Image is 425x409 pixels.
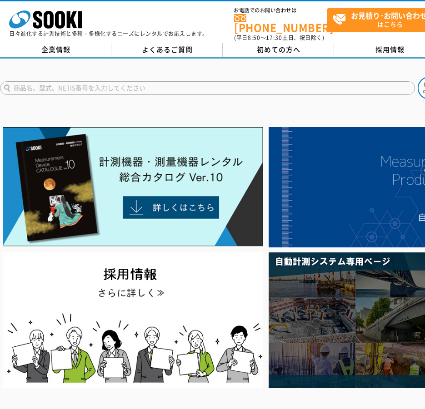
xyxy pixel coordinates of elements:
[3,127,263,246] img: Catalog Ver10
[234,14,327,33] a: [PHONE_NUMBER]
[234,8,327,13] span: お電話でのお問い合わせは
[3,252,263,388] img: SOOKI recruit
[248,34,260,42] span: 8:50
[9,31,208,36] p: 日々進化する計測技術と多種・多様化するニーズにレンタルでお応えします。
[257,44,300,54] span: 初めての方へ
[111,43,223,57] a: よくあるご質問
[234,34,324,42] span: (平日 ～ 土日、祝日除く)
[223,43,334,57] a: 初めての方へ
[266,34,282,42] span: 17:30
